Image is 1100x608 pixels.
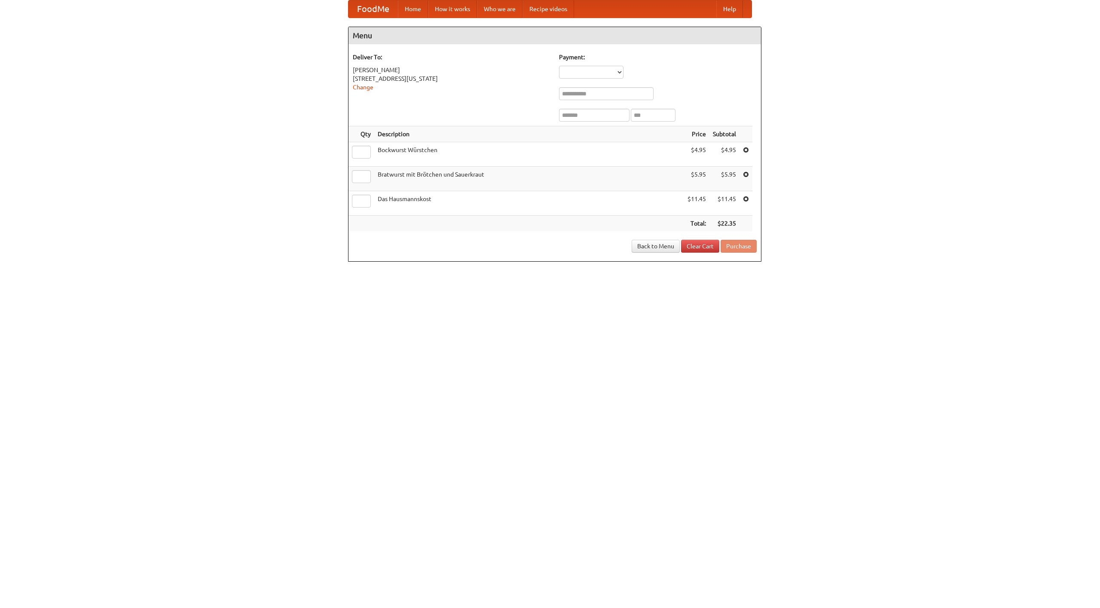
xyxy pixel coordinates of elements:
[348,0,398,18] a: FoodMe
[684,216,709,232] th: Total:
[374,126,684,142] th: Description
[353,66,550,74] div: [PERSON_NAME]
[721,240,757,253] button: Purchase
[709,167,739,191] td: $5.95
[398,0,428,18] a: Home
[709,216,739,232] th: $22.35
[353,74,550,83] div: [STREET_ADDRESS][US_STATE]
[477,0,522,18] a: Who we are
[353,84,373,91] a: Change
[684,126,709,142] th: Price
[559,53,757,61] h5: Payment:
[348,126,374,142] th: Qty
[681,240,719,253] a: Clear Cart
[522,0,574,18] a: Recipe videos
[374,142,684,167] td: Bockwurst Würstchen
[632,240,680,253] a: Back to Menu
[348,27,761,44] h4: Menu
[684,142,709,167] td: $4.95
[353,53,550,61] h5: Deliver To:
[428,0,477,18] a: How it works
[374,167,684,191] td: Bratwurst mit Brötchen und Sauerkraut
[709,126,739,142] th: Subtotal
[716,0,743,18] a: Help
[684,167,709,191] td: $5.95
[374,191,684,216] td: Das Hausmannskost
[709,142,739,167] td: $4.95
[684,191,709,216] td: $11.45
[709,191,739,216] td: $11.45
